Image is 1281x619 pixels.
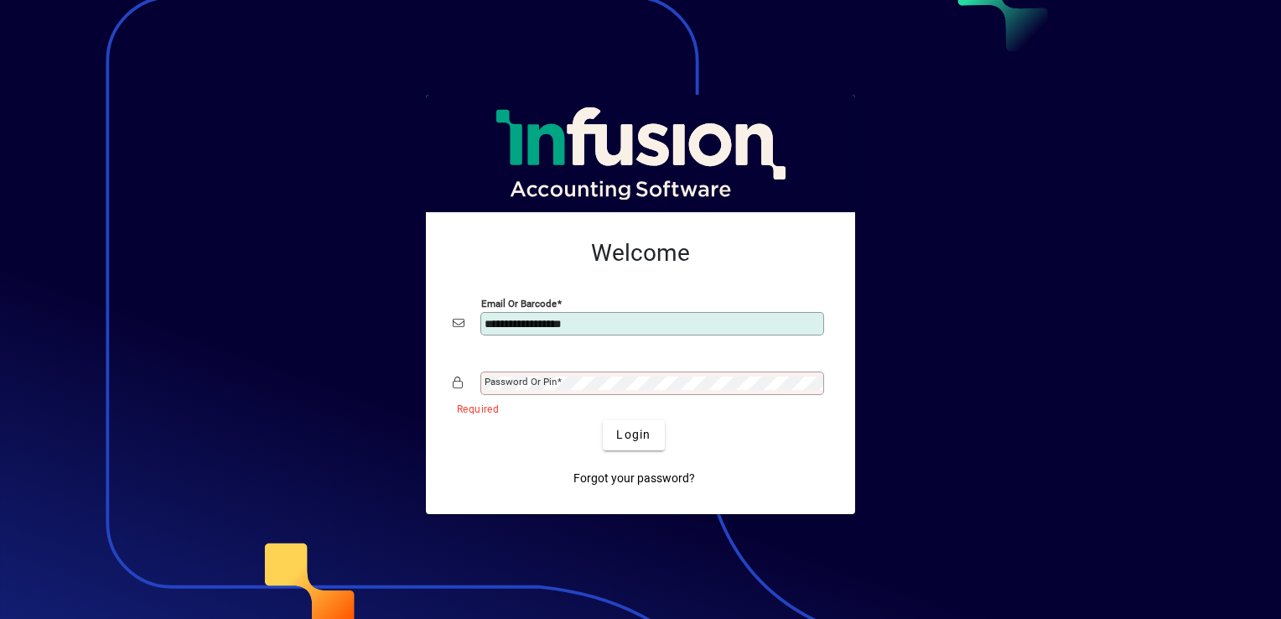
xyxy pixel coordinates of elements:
a: Forgot your password? [567,464,702,494]
span: Login [616,426,651,444]
mat-error: Required [457,399,815,417]
h2: Welcome [453,239,828,268]
button: Login [603,420,664,450]
span: Forgot your password? [573,470,695,487]
mat-label: Password or Pin [485,376,557,388]
mat-label: Email or Barcode [481,297,557,309]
